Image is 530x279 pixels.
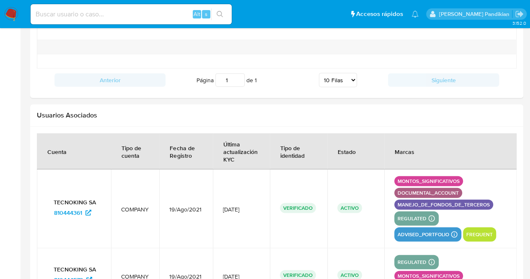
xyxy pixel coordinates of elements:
[411,10,419,18] a: Notificaciones
[31,9,232,20] input: Buscar usuario o caso...
[356,10,403,18] span: Accesos rápidos
[211,8,228,20] button: search-icon
[205,10,207,18] span: s
[515,10,524,18] a: Salir
[37,111,517,120] h2: Usuarios Asociados
[439,10,512,18] p: agostina.bazzano@mercadolibre.com
[512,20,526,26] span: 3.152.0
[194,10,200,18] span: Alt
